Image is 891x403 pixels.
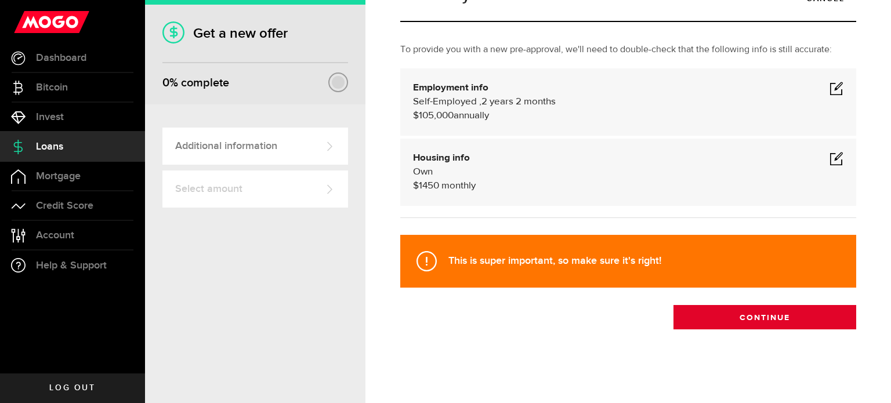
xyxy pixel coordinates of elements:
span: 1450 [419,181,439,191]
span: Loans [36,141,63,152]
span: Dashboard [36,53,86,63]
div: % complete [162,72,229,93]
span: $105,000 [413,111,454,121]
span: 0 [162,76,169,90]
span: Account [36,230,74,241]
p: To provide you with a new pre-approval, we'll need to double-check that the following info is sti... [400,43,856,57]
strong: This is super important, so make sure it's right! [448,255,661,267]
span: annually [454,111,489,121]
span: monthly [441,181,476,191]
span: Self-Employed , [413,97,481,107]
span: Help & Support [36,260,107,271]
b: Housing info [413,153,470,163]
a: Additional information [162,128,348,165]
span: 2 years 2 months [481,97,556,107]
button: Open LiveChat chat widget [9,5,44,39]
button: Continue [673,305,856,329]
span: Invest [36,112,64,122]
a: Select amount [162,170,348,208]
span: Mortgage [36,171,81,181]
b: Employment info [413,83,488,93]
span: Bitcoin [36,82,68,93]
span: Credit Score [36,201,93,211]
span: $ [413,181,419,191]
h1: Get a new offer [162,25,348,42]
span: Log out [49,384,95,392]
span: Own [413,167,433,177]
